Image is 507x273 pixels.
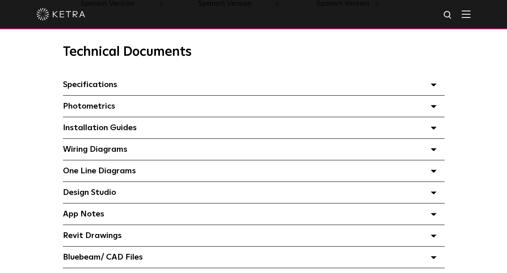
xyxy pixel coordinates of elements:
[63,145,127,153] span: Wiring Diagrams
[63,167,136,175] span: One Line Diagrams
[63,210,104,218] span: App Notes
[63,253,143,261] span: Bluebeam/ CAD Files
[63,81,117,89] span: Specifications
[63,102,115,110] span: Photometrics
[443,10,453,20] img: search icon
[63,124,137,132] span: Installation Guides
[63,44,444,60] h3: Technical Documents
[37,8,85,20] img: ketra-logo-2019-white
[63,188,116,197] span: Design Studio
[63,232,122,240] span: Revit Drawings
[462,10,470,18] img: Hamburger%20Nav.svg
